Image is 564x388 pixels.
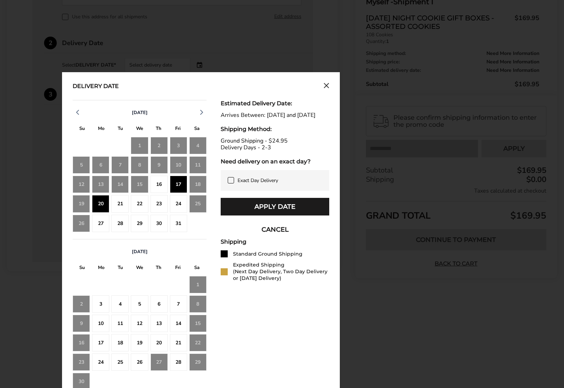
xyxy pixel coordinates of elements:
[132,109,148,116] span: [DATE]
[73,83,119,90] div: Delivery Date
[92,124,111,135] div: M
[221,112,329,119] div: Arrives Between: [DATE] and [DATE]
[129,109,151,116] button: [DATE]
[130,263,149,274] div: W
[221,221,329,238] button: CANCEL
[168,124,187,135] div: F
[168,263,187,274] div: F
[188,124,207,135] div: S
[238,177,278,184] span: Exact Day Delivery
[132,249,148,255] span: [DATE]
[73,263,92,274] div: S
[130,124,149,135] div: W
[221,238,329,245] div: Shipping
[221,100,329,107] div: Estimated Delivery Date:
[188,263,207,274] div: S
[73,124,92,135] div: S
[221,198,329,215] button: Apply Date
[111,124,130,135] div: T
[111,263,130,274] div: T
[324,83,329,90] button: Close calendar
[221,158,329,165] div: Need delivery on an exact day?
[233,262,329,282] div: Expedited Shipping (Next Day Delivery, Two Day Delivery or [DATE] Delivery)
[92,263,111,274] div: M
[221,126,329,132] div: Shipping Method:
[233,251,302,257] div: Standard Ground Shipping
[149,124,168,135] div: T
[149,263,168,274] div: T
[129,249,151,255] button: [DATE]
[221,138,329,151] div: Ground Shipping - $24.95 Delivery Days - 2-3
